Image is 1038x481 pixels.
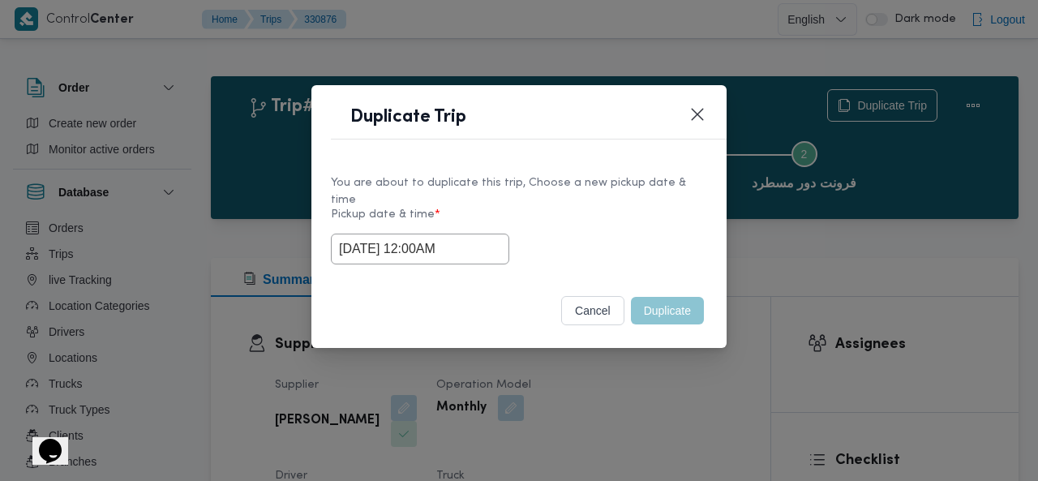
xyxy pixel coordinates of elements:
[350,105,466,131] h1: Duplicate Trip
[688,105,707,124] button: Closes this modal window
[331,234,509,264] input: Choose date & time
[331,174,707,208] div: You are about to duplicate this trip, Choose a new pickup date & time
[631,297,704,324] button: Duplicate
[331,208,707,234] label: Pickup date & time
[561,296,624,325] button: cancel
[16,416,68,465] iframe: chat widget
